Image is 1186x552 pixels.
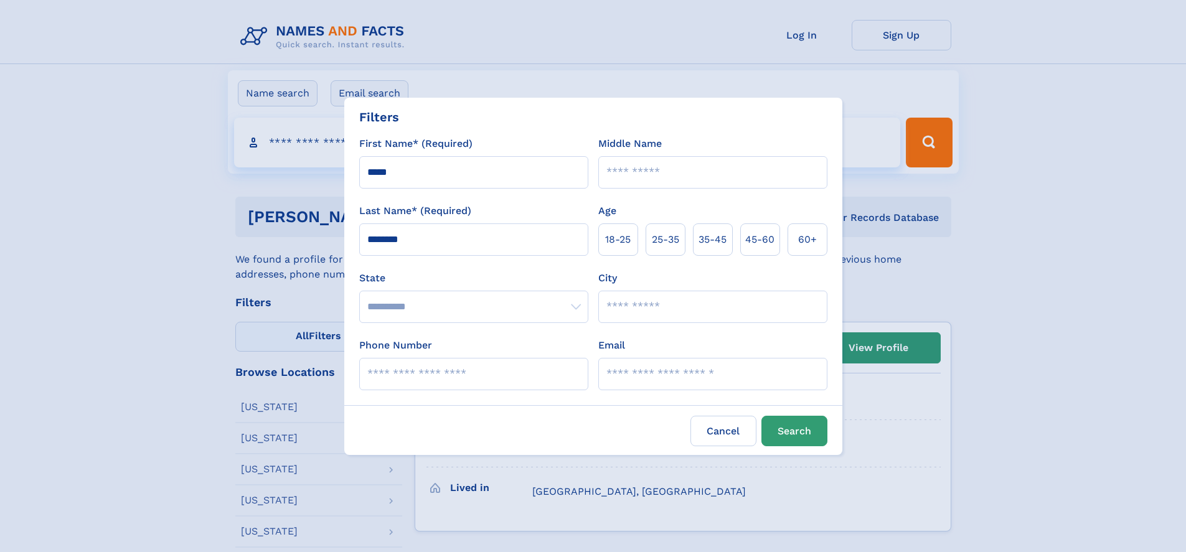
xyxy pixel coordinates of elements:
[798,232,817,247] span: 60+
[359,271,588,286] label: State
[598,136,662,151] label: Middle Name
[598,203,616,218] label: Age
[605,232,631,247] span: 18‑25
[761,416,827,446] button: Search
[359,136,473,151] label: First Name* (Required)
[359,108,399,126] div: Filters
[359,203,471,218] label: Last Name* (Required)
[598,338,625,353] label: Email
[652,232,679,247] span: 25‑35
[690,416,756,446] label: Cancel
[745,232,774,247] span: 45‑60
[598,271,617,286] label: City
[699,232,727,247] span: 35‑45
[359,338,432,353] label: Phone Number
